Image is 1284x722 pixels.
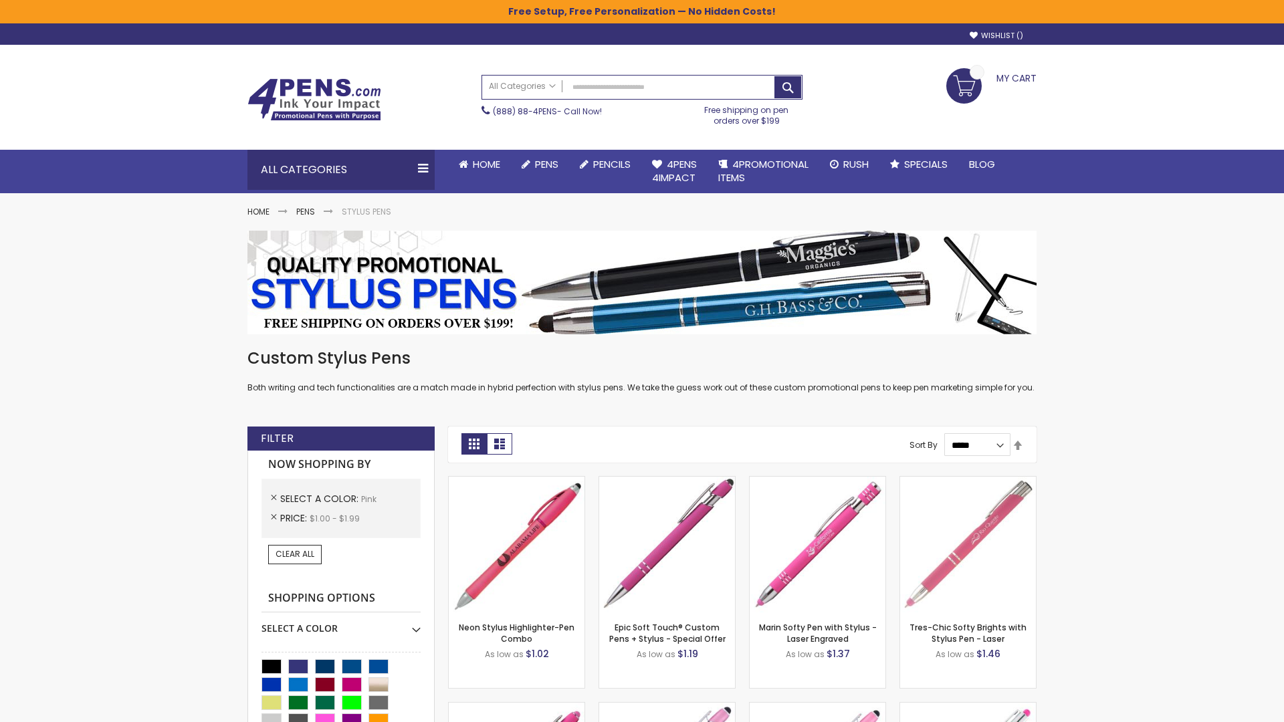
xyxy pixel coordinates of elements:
[900,477,1036,612] img: Tres-Chic Softy Brights with Stylus Pen - Laser-Pink
[958,150,1006,179] a: Blog
[641,150,708,193] a: 4Pens4impact
[569,150,641,179] a: Pencils
[247,78,381,121] img: 4Pens Custom Pens and Promotional Products
[750,476,885,487] a: Marin Softy Pen with Stylus - Laser Engraved-Pink
[819,150,879,179] a: Rush
[449,476,584,487] a: Neon Stylus Highlighter-Pen Combo-Pink
[493,106,557,117] a: (888) 88-4PENS
[900,702,1036,713] a: Tres-Chic Softy with Stylus Top Pen - ColorJet-Pink
[261,431,294,446] strong: Filter
[535,157,558,171] span: Pens
[448,150,511,179] a: Home
[609,622,726,644] a: Epic Soft Touch® Custom Pens + Stylus - Special Offer
[900,476,1036,487] a: Tres-Chic Softy Brights with Stylus Pen - Laser-Pink
[976,647,1000,660] span: $1.46
[708,150,819,193] a: 4PROMOTIONALITEMS
[750,477,885,612] img: Marin Softy Pen with Stylus - Laser Engraved-Pink
[280,492,361,505] span: Select A Color
[691,100,803,126] div: Free shipping on pen orders over $199
[493,106,602,117] span: - Call Now!
[909,439,938,451] label: Sort By
[652,157,697,185] span: 4Pens 4impact
[296,206,315,217] a: Pens
[461,433,487,455] strong: Grid
[599,476,735,487] a: 4P-MS8B-Pink
[449,702,584,713] a: Ellipse Softy Brights with Stylus Pen - Laser-Pink
[276,548,314,560] span: Clear All
[342,206,391,217] strong: Stylus Pens
[593,157,631,171] span: Pencils
[637,648,675,660] span: As low as
[261,612,421,635] div: Select A Color
[361,493,377,505] span: Pink
[261,451,421,479] strong: Now Shopping by
[718,157,809,185] span: 4PROMOTIONAL ITEMS
[261,584,421,613] strong: Shopping Options
[599,477,735,612] img: 4P-MS8B-Pink
[936,648,974,660] span: As low as
[247,231,1037,334] img: Stylus Pens
[904,157,948,171] span: Specials
[473,157,500,171] span: Home
[969,157,995,171] span: Blog
[843,157,869,171] span: Rush
[786,648,825,660] span: As low as
[280,511,310,525] span: Price
[511,150,569,179] a: Pens
[759,622,877,644] a: Marin Softy Pen with Stylus - Laser Engraved
[677,647,698,660] span: $1.19
[909,622,1027,644] a: Tres-Chic Softy Brights with Stylus Pen - Laser
[247,348,1037,369] h1: Custom Stylus Pens
[879,150,958,179] a: Specials
[459,622,574,644] a: Neon Stylus Highlighter-Pen Combo
[247,348,1037,394] div: Both writing and tech functionalities are a match made in hybrid perfection with stylus pens. We ...
[247,150,435,190] div: All Categories
[526,647,549,660] span: $1.02
[485,648,524,660] span: As low as
[599,702,735,713] a: Ellipse Stylus Pen - LaserMax-Pink
[247,206,270,217] a: Home
[449,477,584,612] img: Neon Stylus Highlighter-Pen Combo-Pink
[268,545,322,564] a: Clear All
[750,702,885,713] a: Ellipse Stylus Pen - ColorJet-Pink
[489,81,556,92] span: All Categories
[970,31,1023,41] a: Wishlist
[482,76,562,98] a: All Categories
[310,513,360,524] span: $1.00 - $1.99
[827,647,850,660] span: $1.37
